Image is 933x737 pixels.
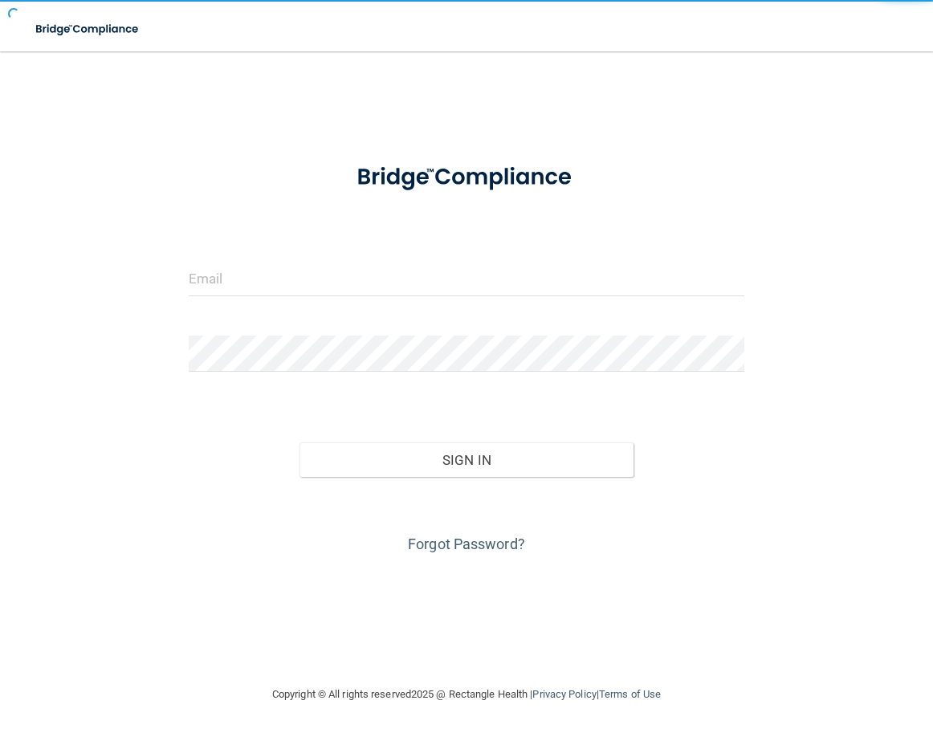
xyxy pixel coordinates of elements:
a: Privacy Policy [532,688,596,700]
a: Forgot Password? [408,535,525,552]
img: bridge_compliance_login_screen.278c3ca4.svg [24,13,152,46]
button: Sign In [299,442,634,478]
a: Terms of Use [599,688,661,700]
img: bridge_compliance_login_screen.278c3ca4.svg [333,148,599,207]
div: Copyright © All rights reserved 2025 @ Rectangle Health | | [173,669,760,720]
input: Email [189,260,745,296]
